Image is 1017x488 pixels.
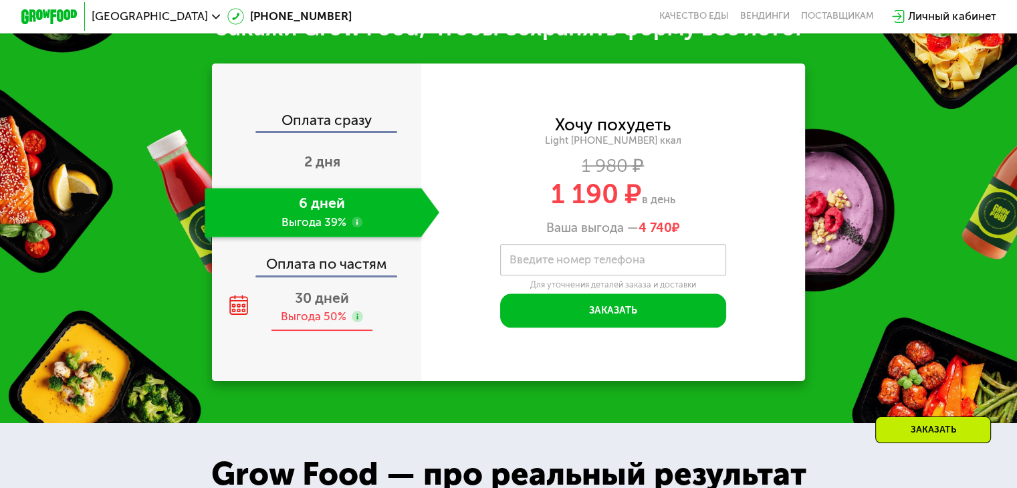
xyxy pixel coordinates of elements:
label: Введите номер телефона [510,256,645,264]
div: Light [PHONE_NUMBER] ккал [421,134,806,147]
div: Для уточнения деталей заказа и доставки [500,279,726,290]
span: в день [642,193,675,206]
div: Выгода 50% [281,309,346,324]
span: [GEOGRAPHIC_DATA] [92,11,208,22]
a: Вендинги [740,11,790,22]
div: Хочу похудеть [555,117,671,132]
a: [PHONE_NUMBER] [227,8,352,25]
div: Оплата сразу [213,113,421,131]
div: Ваша выгода — [421,220,806,235]
button: Заказать [500,293,726,328]
div: Оплата по частям [213,243,421,275]
a: Качество еды [659,11,729,22]
div: поставщикам [801,11,874,22]
span: 4 740 [639,220,672,235]
span: 1 190 ₽ [551,178,642,210]
div: 1 980 ₽ [421,158,806,173]
div: Личный кабинет [908,8,996,25]
span: 30 дней [295,289,349,306]
span: ₽ [639,220,680,235]
div: Заказать [875,416,991,443]
span: 2 дня [304,153,340,170]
